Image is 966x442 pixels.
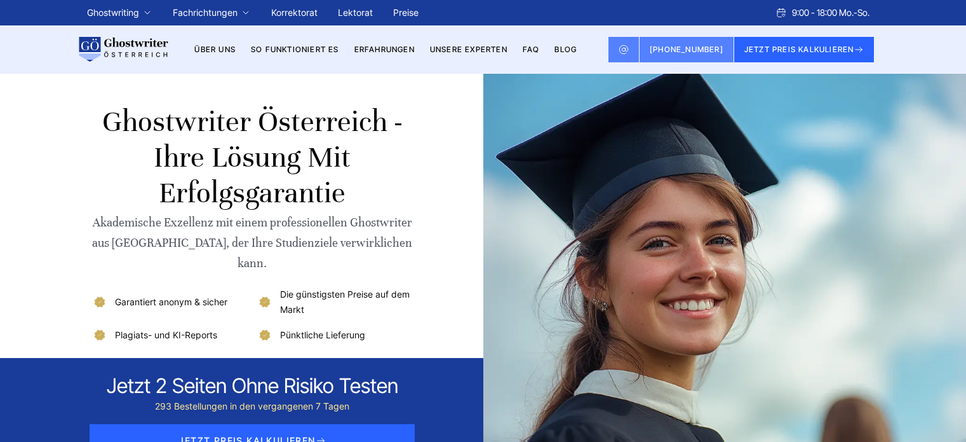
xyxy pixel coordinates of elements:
a: BLOG [554,45,577,54]
div: 293 Bestellungen in den vergangenen 7 Tagen [107,399,398,414]
a: So funktioniert es [251,45,339,54]
img: logo wirschreiben [77,37,168,62]
img: Die günstigsten Preise auf dem Markt [257,294,272,310]
div: Akademische Exzellenz mit einem professionellen Ghostwriter aus [GEOGRAPHIC_DATA], der Ihre Studi... [92,212,413,273]
a: Ghostwriting [87,5,139,20]
img: Plagiats- und KI-Reports [92,328,107,343]
a: Erfahrungen [354,45,415,54]
button: JETZT PREIS KALKULIEREN [734,37,875,62]
a: Über uns [194,45,236,54]
a: Fachrichtungen [173,5,238,20]
img: Email [619,45,629,55]
div: Jetzt 2 seiten ohne risiko testen [107,373,398,399]
a: Lektorat [338,7,373,18]
li: Plagiats- und KI-Reports [92,328,248,343]
li: Die günstigsten Preise auf dem Markt [257,287,413,317]
a: [PHONE_NUMBER] [640,37,734,62]
span: [PHONE_NUMBER] [650,45,723,54]
h1: Ghostwriter Österreich - Ihre Lösung mit Erfolgsgarantie [92,104,413,211]
img: Garantiert anonym & sicher [92,294,107,310]
img: Pünktliche Lieferung [257,328,272,343]
a: Preise [393,7,419,18]
li: Garantiert anonym & sicher [92,287,248,317]
span: 9:00 - 18:00 Mo.-So. [792,5,869,20]
a: Unsere Experten [430,45,507,54]
img: Schedule [775,8,787,18]
a: FAQ [523,45,540,54]
a: Korrektorat [271,7,318,18]
li: Pünktliche Lieferung [257,328,413,343]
